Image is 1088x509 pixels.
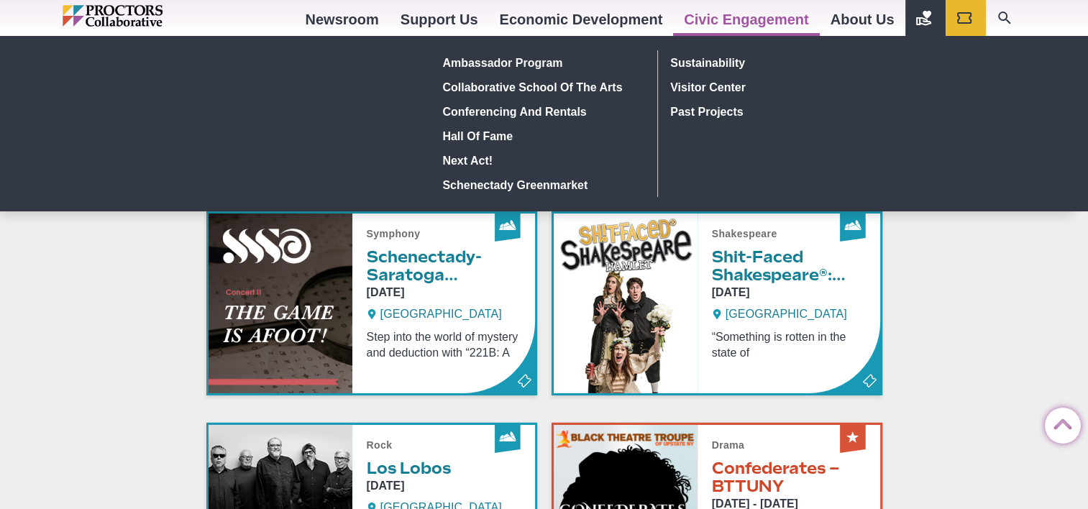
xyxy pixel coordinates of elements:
a: Visitor Center [665,75,875,99]
a: Hall of Fame [437,124,646,148]
a: Collaborative School of the Arts [437,75,646,99]
a: Ambassador Program [437,50,646,75]
a: Sustainability [665,50,875,75]
a: Back to Top [1045,408,1074,437]
a: Past Projects [665,99,875,124]
img: Proctors logo [63,5,224,27]
a: Next Act! [437,148,646,173]
a: Conferencing and rentals [437,99,646,124]
a: Schenectady Greenmarket [437,173,646,197]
